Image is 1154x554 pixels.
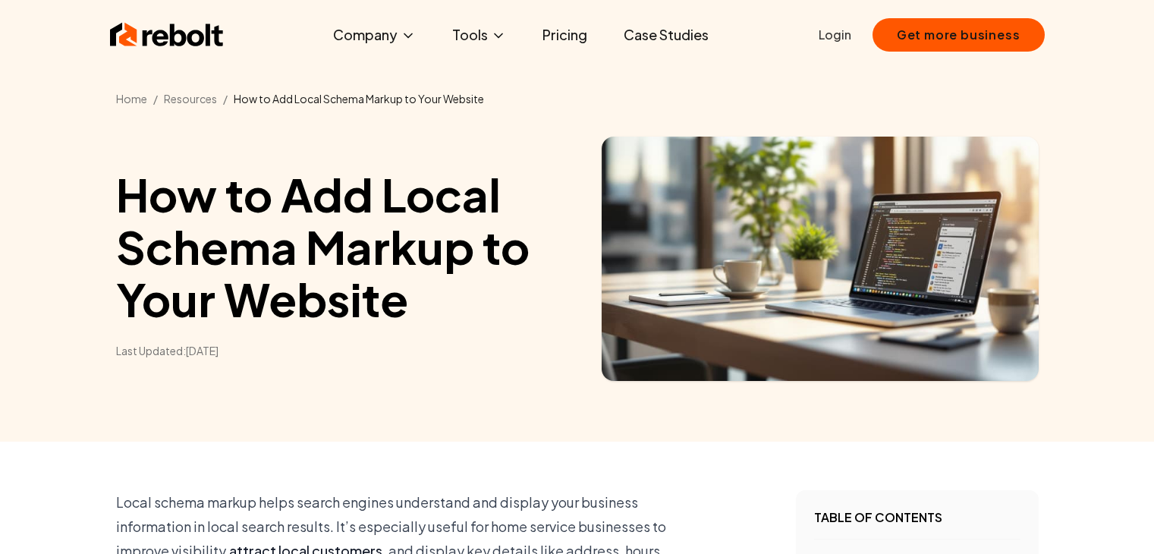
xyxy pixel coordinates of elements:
a: Login [819,26,851,44]
li: How to Add Local Schema Markup to Your Website [234,91,484,106]
button: Tools [440,20,518,50]
h4: Table of contents [814,508,1020,527]
button: Company [321,20,428,50]
h1: How to Add Local Schema Markup to Your Website [116,168,577,325]
a: Case Studies [612,20,721,50]
button: Get more business [873,18,1045,52]
img: Article hero image [602,137,1039,381]
li: / [223,91,228,106]
img: Rebolt Logo [110,20,224,50]
a: Resources [164,92,217,105]
time: Last Updated: [DATE] [116,343,577,358]
nav: Breadcrumb [116,91,1039,106]
a: Home [116,92,147,105]
li: / [153,91,158,106]
a: Pricing [530,20,599,50]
